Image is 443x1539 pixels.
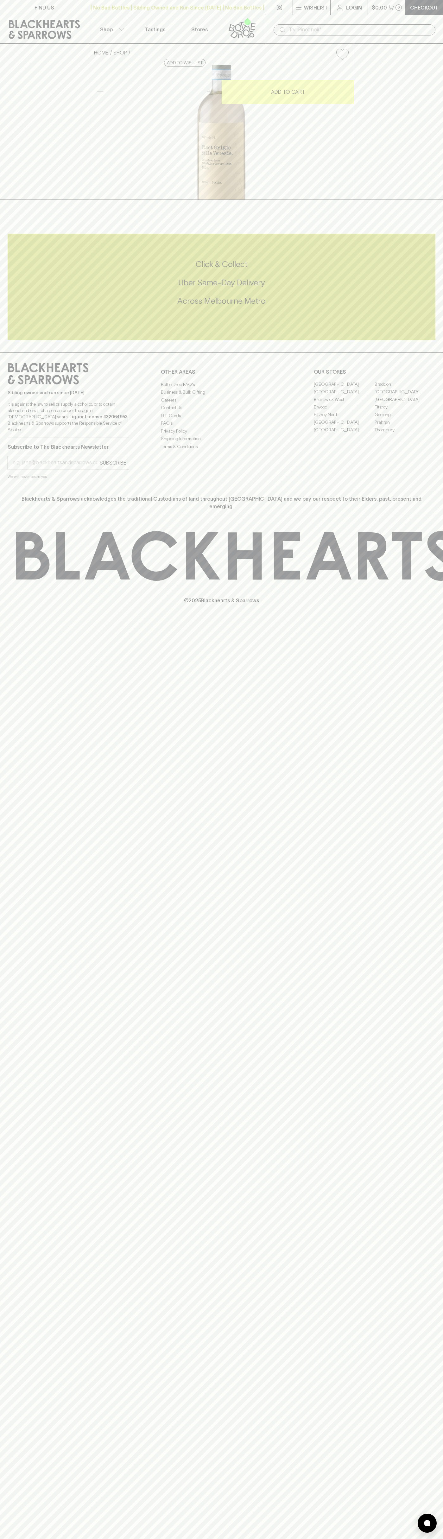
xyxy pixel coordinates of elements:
[314,419,375,426] a: [GEOGRAPHIC_DATA]
[97,456,129,470] button: SUBSCRIBE
[35,4,54,11] p: FIND US
[289,25,430,35] input: Try "Pinot noir"
[375,388,435,396] a: [GEOGRAPHIC_DATA]
[13,458,97,468] input: e.g. jane@blackheartsandsparrows.com.au
[100,459,126,466] p: SUBSCRIBE
[164,59,206,66] button: Add to wishlist
[8,473,129,480] p: We will never spam you
[410,4,439,11] p: Checkout
[375,419,435,426] a: Prahran
[8,234,435,340] div: Call to action block
[100,26,113,33] p: Shop
[8,389,129,396] p: Sibling owned and run since [DATE]
[424,1520,430,1526] img: bubble-icon
[8,296,435,306] h5: Across Melbourne Metro
[271,88,305,96] p: ADD TO CART
[375,411,435,419] a: Geelong
[372,4,387,11] p: $0.00
[161,404,282,412] a: Contact Us
[161,381,282,388] a: Bottle Drop FAQ's
[8,259,435,269] h5: Click & Collect
[304,4,328,11] p: Wishlist
[314,368,435,376] p: OUR STORES
[397,6,400,9] p: 0
[314,396,375,403] a: Brunswick West
[346,4,362,11] p: Login
[89,65,354,199] img: 17299.png
[161,435,282,443] a: Shipping Information
[375,403,435,411] a: Fitzroy
[314,388,375,396] a: [GEOGRAPHIC_DATA]
[375,426,435,434] a: Thornbury
[161,427,282,435] a: Privacy Policy
[314,426,375,434] a: [GEOGRAPHIC_DATA]
[375,396,435,403] a: [GEOGRAPHIC_DATA]
[314,381,375,388] a: [GEOGRAPHIC_DATA]
[145,26,165,33] p: Tastings
[222,80,354,104] button: ADD TO CART
[8,401,129,433] p: It is against the law to sell or supply alcohol to, or to obtain alcohol on behalf of a person un...
[334,46,351,62] button: Add to wishlist
[133,15,177,43] a: Tastings
[113,50,127,55] a: SHOP
[314,403,375,411] a: Elwood
[69,414,128,419] strong: Liquor License #32064953
[94,50,109,55] a: HOME
[161,412,282,419] a: Gift Cards
[314,411,375,419] a: Fitzroy North
[375,381,435,388] a: Braddon
[8,277,435,288] h5: Uber Same-Day Delivery
[8,443,129,451] p: Subscribe to The Blackhearts Newsletter
[161,443,282,450] a: Terms & Conditions
[12,495,431,510] p: Blackhearts & Sparrows acknowledges the traditional Custodians of land throughout [GEOGRAPHIC_DAT...
[161,389,282,396] a: Business & Bulk Gifting
[191,26,208,33] p: Stores
[161,368,282,376] p: OTHER AREAS
[161,420,282,427] a: FAQ's
[89,15,133,43] button: Shop
[177,15,222,43] a: Stores
[161,396,282,404] a: Careers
